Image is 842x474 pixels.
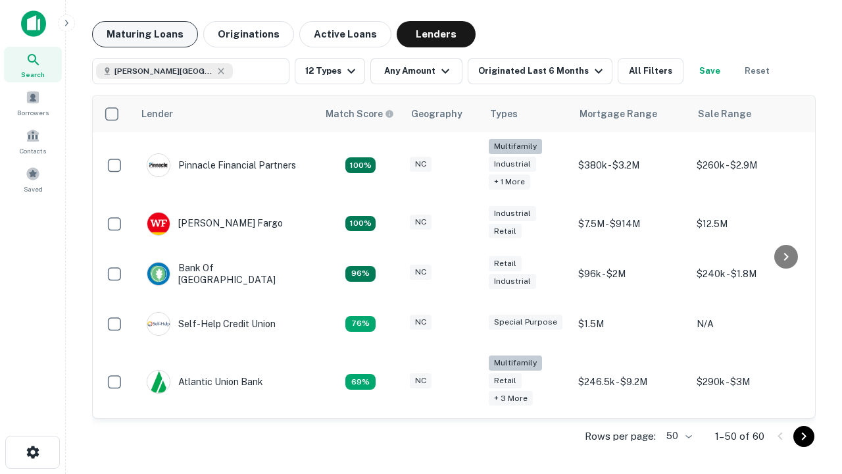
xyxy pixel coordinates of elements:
span: Saved [24,184,43,194]
span: [PERSON_NAME][GEOGRAPHIC_DATA], [GEOGRAPHIC_DATA] [114,65,213,77]
div: NC [410,265,432,280]
td: $380k - $3.2M [572,132,690,199]
div: Retail [489,373,522,388]
th: Capitalize uses an advanced AI algorithm to match your search with the best lender. The match sco... [318,95,403,132]
div: Matching Properties: 26, hasApolloMatch: undefined [345,157,376,173]
button: Go to next page [793,426,814,447]
th: Geography [403,95,482,132]
div: Pinnacle Financial Partners [147,153,296,177]
p: 1–50 of 60 [715,429,764,444]
th: Mortgage Range [572,95,690,132]
button: Lenders [397,21,476,47]
img: picture [147,213,170,235]
div: Multifamily [489,355,542,371]
button: Reset [736,58,778,84]
div: Matching Properties: 10, hasApolloMatch: undefined [345,374,376,390]
td: $260k - $2.9M [690,132,808,199]
div: Capitalize uses an advanced AI algorithm to match your search with the best lender. The match sco... [326,107,394,121]
td: $12.5M [690,199,808,249]
span: Contacts [20,145,46,156]
button: All Filters [618,58,683,84]
div: + 1 more [489,174,530,190]
div: Originated Last 6 Months [478,63,607,79]
th: Types [482,95,572,132]
div: Sale Range [698,106,751,122]
div: Industrial [489,206,536,221]
div: NC [410,315,432,330]
div: Matching Properties: 11, hasApolloMatch: undefined [345,316,376,332]
td: $1.5M [572,299,690,349]
img: picture [147,313,170,335]
div: Geography [411,106,462,122]
button: Any Amount [370,58,462,84]
div: + 3 more [489,391,533,406]
div: Matching Properties: 15, hasApolloMatch: undefined [345,216,376,232]
div: [PERSON_NAME] Fargo [147,212,283,236]
td: $96k - $2M [572,249,690,299]
div: Bank Of [GEOGRAPHIC_DATA] [147,262,305,286]
h6: Match Score [326,107,391,121]
button: 12 Types [295,58,365,84]
td: N/A [690,299,808,349]
div: Atlantic Union Bank [147,370,263,394]
img: picture [147,263,170,285]
p: Rows per page: [585,429,656,444]
div: Special Purpose [489,315,562,330]
a: Search [4,47,62,82]
button: Active Loans [299,21,391,47]
td: $7.5M - $914M [572,199,690,249]
div: Multifamily [489,139,542,154]
a: Contacts [4,123,62,159]
img: capitalize-icon.png [21,11,46,37]
img: picture [147,154,170,176]
div: NC [410,157,432,172]
img: picture [147,371,170,393]
th: Sale Range [690,95,808,132]
td: $290k - $3M [690,349,808,415]
button: Maturing Loans [92,21,198,47]
div: Matching Properties: 14, hasApolloMatch: undefined [345,266,376,282]
div: NC [410,215,432,230]
div: Lender [141,106,173,122]
iframe: Chat Widget [776,327,842,390]
th: Lender [134,95,318,132]
div: Types [490,106,518,122]
button: Originated Last 6 Months [468,58,612,84]
div: Mortgage Range [580,106,657,122]
div: 50 [661,427,694,446]
div: Retail [489,256,522,271]
button: Save your search to get updates of matches that match your search criteria. [689,58,731,84]
td: $240k - $1.8M [690,249,808,299]
div: Industrial [489,157,536,172]
a: Borrowers [4,85,62,120]
div: Retail [489,224,522,239]
a: Saved [4,161,62,197]
span: Search [21,69,45,80]
td: $246.5k - $9.2M [572,349,690,415]
span: Borrowers [17,107,49,118]
div: Self-help Credit Union [147,312,276,336]
div: NC [410,373,432,388]
button: Originations [203,21,294,47]
div: Industrial [489,274,536,289]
